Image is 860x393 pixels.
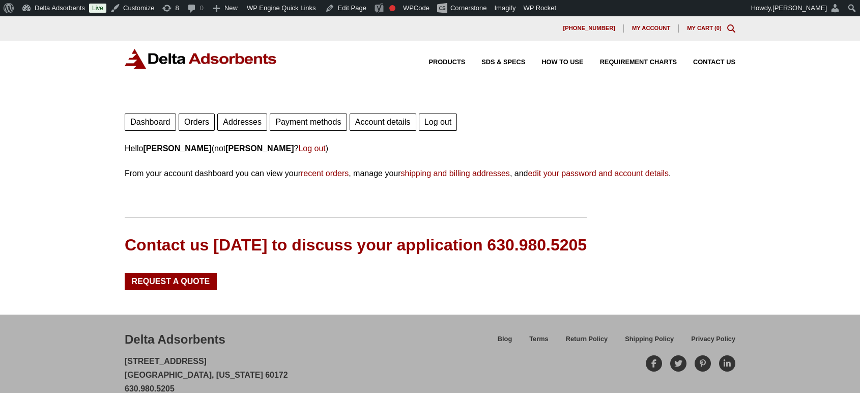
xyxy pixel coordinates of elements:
[616,333,682,351] a: Shipping Policy
[521,333,557,351] a: Terms
[687,25,722,31] a: My Cart (0)
[125,114,176,131] a: Dashboard
[143,144,211,153] strong: [PERSON_NAME]
[541,59,583,66] span: How to Use
[429,59,466,66] span: Products
[217,114,267,131] a: Addresses
[389,5,395,11] div: Focus keyphrase not set
[624,24,679,33] a: My account
[89,4,106,13] a: Live
[301,169,349,178] a: recent orders
[270,114,347,131] a: Payment methods
[693,59,735,66] span: Contact Us
[716,25,720,31] span: 0
[125,49,277,69] img: Delta Adsorbents
[600,59,677,66] span: Requirement Charts
[401,169,510,178] a: shipping and billing addresses
[179,114,215,131] a: Orders
[125,111,735,131] nav: Account pages
[566,336,608,343] span: Return Policy
[125,273,217,290] a: Request a Quote
[125,331,225,348] div: Delta Adsorbents
[419,114,457,131] a: Log out
[125,234,587,257] div: Contact us [DATE] to discuss your application 630.980.5205
[525,59,583,66] a: How to Use
[772,4,827,12] span: [PERSON_NAME]
[677,59,735,66] a: Contact Us
[298,144,325,153] a: Log out
[625,336,674,343] span: Shipping Policy
[465,59,525,66] a: SDS & SPECS
[350,114,416,131] a: Account details
[584,59,677,66] a: Requirement Charts
[498,336,512,343] span: Blog
[132,277,210,286] span: Request a Quote
[528,169,669,178] a: edit your password and account details
[555,24,624,33] a: [PHONE_NUMBER]
[691,336,735,343] span: Privacy Policy
[557,333,617,351] a: Return Policy
[413,59,466,66] a: Products
[632,25,670,31] span: My account
[125,166,735,180] p: From your account dashboard you can view your , manage your , and .
[125,142,735,155] p: Hello (not ? )
[727,24,735,33] div: Toggle Modal Content
[563,25,615,31] span: [PHONE_NUMBER]
[529,336,548,343] span: Terms
[225,144,294,153] strong: [PERSON_NAME]
[481,59,525,66] span: SDS & SPECS
[682,333,735,351] a: Privacy Policy
[489,333,521,351] a: Blog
